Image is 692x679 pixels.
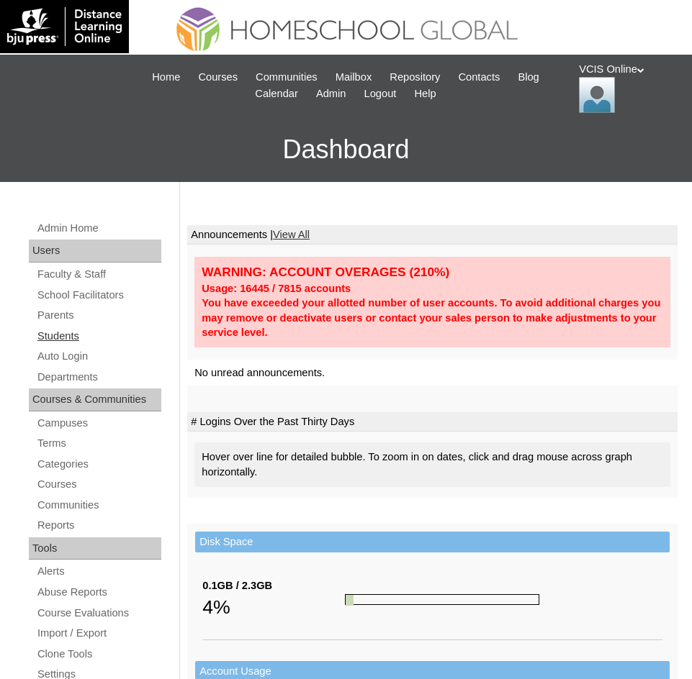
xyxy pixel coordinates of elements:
a: Repository [382,69,447,86]
a: Courses [191,69,245,86]
a: Categories [36,455,161,473]
div: You have exceeded your allotted number of user accounts. To avoid additional charges you may remo... [202,296,663,340]
div: 0.1GB / 2.3GB [202,578,345,593]
a: Terms [36,434,161,452]
span: Admin [316,86,346,102]
a: Reports [36,516,161,534]
a: Students [36,327,161,345]
h3: Dashboard [7,117,685,182]
td: Disk Space [195,532,670,552]
span: Mailbox [336,69,372,86]
a: Contacts [451,69,507,86]
a: Parents [36,306,161,324]
div: WARNING: ACCOUNT OVERAGES (210%) [202,264,663,281]
a: Alerts [36,562,161,580]
span: Communities [256,69,318,86]
a: Communities [248,69,325,86]
td: No unread announcements. [187,360,678,386]
span: Calendar [255,86,297,102]
span: Repository [390,69,440,86]
img: VCIS Online Admin [579,77,615,113]
span: Contacts [458,69,500,86]
div: VCIS Online [579,62,678,113]
span: Logout [364,86,397,102]
td: # Logins Over the Past Thirty Days [187,412,678,432]
a: Clone Tools [36,645,161,663]
a: School Facilitators [36,286,161,304]
a: View All [273,229,310,240]
a: Auto Login [36,347,161,365]
div: Hover over line for detailed bubble. To zoom in on dates, click and drag mouse across graph horiz... [194,442,670,486]
a: Course Evaluations [36,604,161,622]
div: Tools [29,537,161,560]
a: Admin [309,86,354,102]
a: Communities [36,496,161,514]
span: Help [414,86,436,102]
span: Courses [198,69,238,86]
span: Blog [518,69,539,86]
strong: Usage: 16445 / 7815 accounts [202,283,351,294]
td: Announcements | [187,225,678,245]
a: Abuse Reports [36,583,161,601]
a: Courses [36,475,161,493]
a: Mailbox [328,69,379,86]
a: Faculty & Staff [36,265,161,283]
div: Users [29,240,161,263]
a: Admin Home [36,219,161,237]
a: Home [145,69,187,86]
a: Blog [511,69,546,86]
div: Courses & Communities [29,388,161,411]
a: Departments [36,368,161,386]
a: Campuses [36,414,161,432]
span: Home [152,69,180,86]
a: Logout [357,86,404,102]
a: Calendar [248,86,305,102]
img: logo-white.png [7,7,122,46]
a: Import / Export [36,624,161,642]
div: 4% [202,593,345,621]
a: Help [407,86,443,102]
